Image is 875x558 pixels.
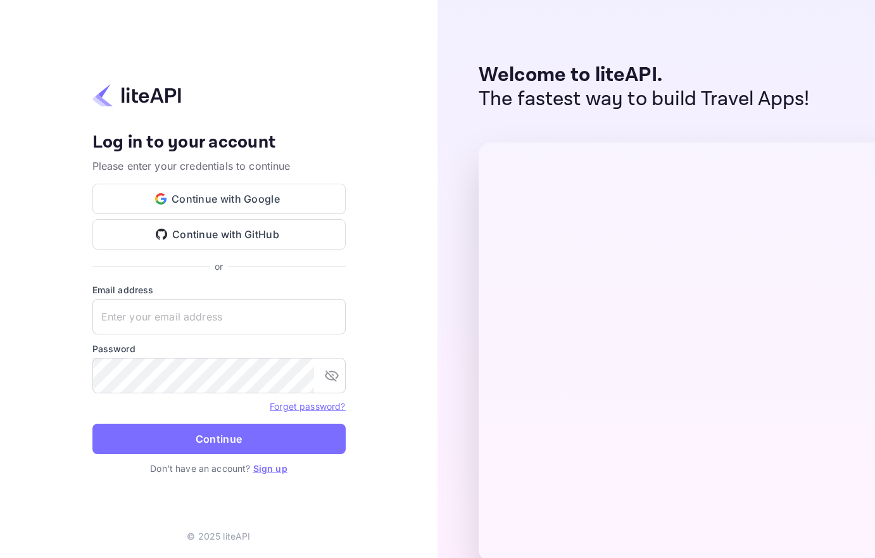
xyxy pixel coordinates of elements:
[92,219,346,250] button: Continue with GitHub
[270,401,345,412] a: Forget password?
[92,158,346,174] p: Please enter your credentials to continue
[92,299,346,334] input: Enter your email address
[270,400,345,412] a: Forget password?
[479,63,810,87] p: Welcome to liteAPI.
[92,424,346,454] button: Continue
[215,260,223,273] p: or
[319,363,344,388] button: toggle password visibility
[253,463,287,474] a: Sign up
[92,462,346,475] p: Don't have an account?
[92,184,346,214] button: Continue with Google
[92,283,346,296] label: Email address
[92,342,346,355] label: Password
[92,132,346,154] h4: Log in to your account
[479,87,810,111] p: The fastest way to build Travel Apps!
[187,529,250,543] p: © 2025 liteAPI
[92,83,181,108] img: liteapi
